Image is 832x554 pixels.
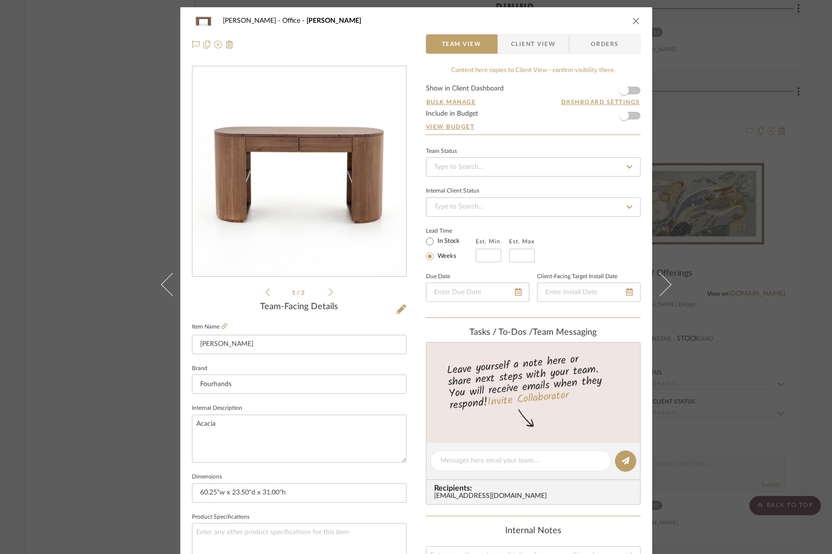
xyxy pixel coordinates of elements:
span: [PERSON_NAME] [307,17,361,24]
div: Content here copies to Client View - confirm visibility there. [426,66,641,75]
input: Enter Due Date [426,283,529,302]
label: Est. Min [476,238,500,245]
a: Invite Collaborator [486,387,569,411]
span: Office [282,17,307,24]
label: Est. Max [509,238,535,245]
div: Team Status [426,149,457,154]
input: Enter Install Date [537,283,641,302]
input: Enter Item Name [192,335,407,354]
label: Weeks [436,252,456,261]
input: Enter the dimensions of this item [192,483,407,503]
img: 1e6c665b-9b3d-44a1-aed3-16c0fd31fac9_48x40.jpg [192,11,215,30]
input: Type to Search… [426,197,641,217]
div: Leave yourself a note here or share next steps with your team. You will receive emails when they ... [424,349,642,414]
label: Internal Description [192,406,242,411]
label: Dimensions [192,475,222,479]
span: Team View [442,34,482,54]
span: Tasks / To-Dos / [469,328,533,337]
input: Type to Search… [426,157,641,177]
div: Internal Client Status [426,189,479,194]
a: View Budget [426,123,641,131]
label: In Stock [436,237,460,246]
mat-radio-group: Select item type [426,235,476,262]
button: Dashboard Settings [561,98,641,106]
input: Enter Brand [192,374,407,394]
div: 0 [192,67,406,277]
label: Product Specifications [192,515,249,520]
img: Remove from project [226,41,234,48]
button: close [632,16,641,25]
div: Team-Facing Details [192,302,407,313]
label: Lead Time [426,226,476,235]
div: Internal Notes [426,526,641,537]
span: [PERSON_NAME] [223,17,282,24]
span: Recipients: [434,484,636,493]
span: Orders [580,34,629,54]
label: Brand [192,366,207,371]
label: Item Name [192,323,227,331]
img: 1e6c665b-9b3d-44a1-aed3-16c0fd31fac9_436x436.jpg [194,67,404,277]
label: Client-Facing Target Install Date [537,274,617,279]
button: Bulk Manage [426,98,477,106]
span: Client View [511,34,555,54]
label: Due Date [426,274,450,279]
span: 1 [292,290,297,296]
span: 2 [301,290,306,296]
div: [EMAIL_ADDRESS][DOMAIN_NAME] [434,493,636,500]
span: / [297,290,301,296]
div: team Messaging [426,328,641,338]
